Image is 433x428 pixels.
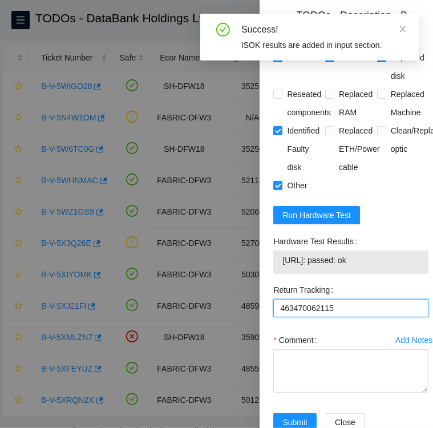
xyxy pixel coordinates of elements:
[282,85,335,122] span: Reseated components
[395,331,433,349] button: Add Notes
[241,39,406,51] div: ISOK results are added in input section.
[273,299,428,317] input: Return Tracking
[241,23,406,37] div: Success!
[282,176,311,195] span: Other
[334,85,377,122] span: Replaced RAM
[273,206,360,224] button: Run Hardware Test
[282,209,351,221] span: Run Hardware Test
[273,281,338,299] label: Return Tracking
[399,25,407,33] span: close
[334,122,385,176] span: Replaced ETH/Power cable
[395,336,432,344] div: Add Notes
[273,232,361,251] label: Hardware Test Results
[216,23,230,37] span: check-circle
[273,331,321,349] label: Comment
[282,122,325,176] span: Identified Faulty disk
[273,349,428,393] textarea: Comment
[296,9,419,40] div: TODOs - Description - B-V-5W6TC0G
[282,254,419,267] span: [URL]: passed: ok
[386,85,429,122] span: Replaced Machine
